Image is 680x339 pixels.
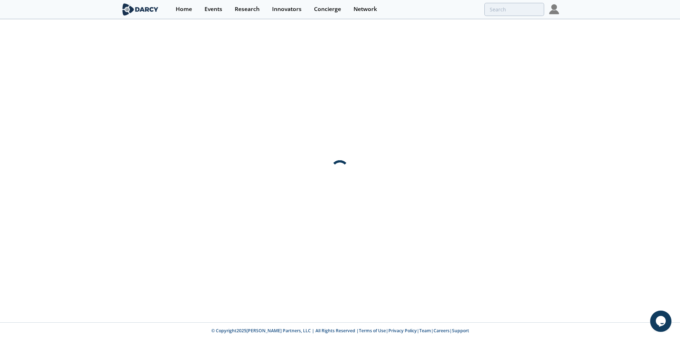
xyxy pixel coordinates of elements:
[359,328,386,334] a: Terms of Use
[235,6,260,12] div: Research
[452,328,469,334] a: Support
[388,328,417,334] a: Privacy Policy
[121,3,160,16] img: logo-wide.svg
[650,311,673,332] iframe: chat widget
[77,328,603,334] p: © Copyright 2025 [PERSON_NAME] Partners, LLC | All Rights Reserved | | | | |
[419,328,431,334] a: Team
[272,6,302,12] div: Innovators
[204,6,222,12] div: Events
[484,3,544,16] input: Advanced Search
[549,4,559,14] img: Profile
[354,6,377,12] div: Network
[434,328,450,334] a: Careers
[176,6,192,12] div: Home
[314,6,341,12] div: Concierge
